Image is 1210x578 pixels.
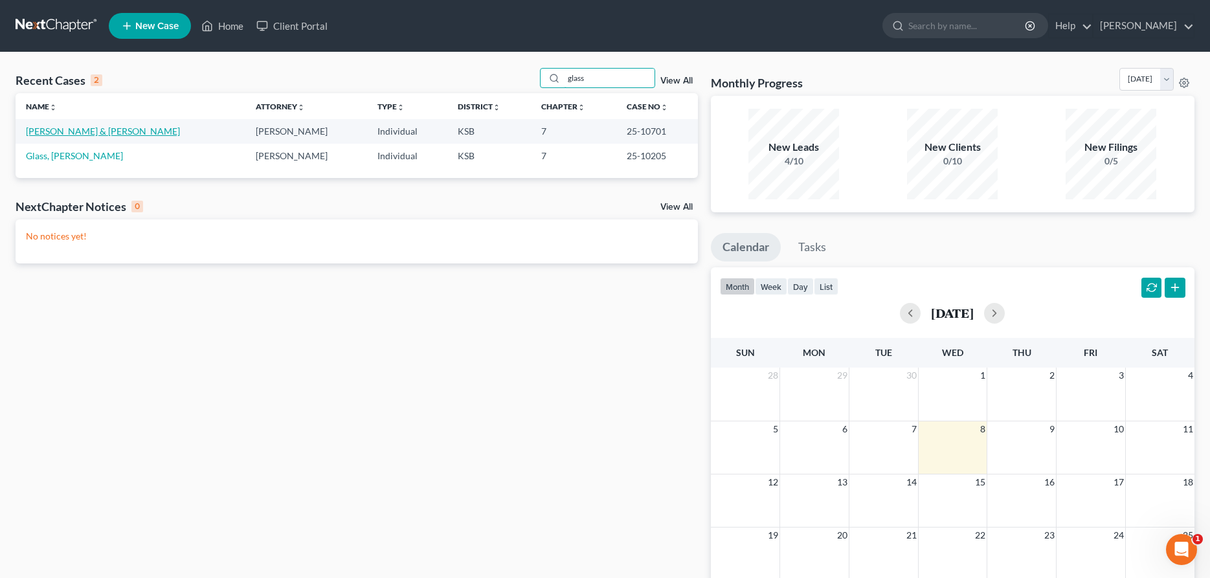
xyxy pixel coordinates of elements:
span: 15 [974,474,987,490]
span: Wed [942,347,963,358]
div: 0 [131,201,143,212]
span: 28 [767,368,779,383]
td: 7 [531,119,616,143]
td: KSB [447,119,531,143]
a: Tasks [787,233,838,261]
td: 7 [531,144,616,168]
span: 29 [836,368,849,383]
button: list [814,278,838,295]
div: 2 [91,74,102,86]
a: [PERSON_NAME] [1093,14,1194,38]
span: Sat [1152,347,1168,358]
div: 4/10 [748,155,839,168]
button: week [755,278,787,295]
h3: Monthly Progress [711,75,803,91]
a: Attorneyunfold_more [256,102,305,111]
div: New Filings [1066,140,1156,155]
a: Case Nounfold_more [627,102,668,111]
div: 0/5 [1066,155,1156,168]
td: Individual [367,144,447,168]
span: New Case [135,21,179,31]
span: 24 [1112,528,1125,543]
span: 20 [836,528,849,543]
i: unfold_more [397,104,405,111]
span: 18 [1182,474,1194,490]
span: 2 [1048,368,1056,383]
i: unfold_more [660,104,668,111]
span: 14 [905,474,918,490]
div: Recent Cases [16,72,102,88]
span: Mon [803,347,825,358]
span: 30 [905,368,918,383]
td: [PERSON_NAME] [245,144,367,168]
span: 25 [1182,528,1194,543]
a: Districtunfold_more [458,102,500,111]
a: View All [660,76,693,85]
span: 21 [905,528,918,543]
td: [PERSON_NAME] [245,119,367,143]
td: 25-10205 [616,144,698,168]
i: unfold_more [493,104,500,111]
a: Help [1049,14,1092,38]
span: 9 [1048,421,1056,437]
span: 8 [979,421,987,437]
a: View All [660,203,693,212]
a: Home [195,14,250,38]
input: Search by name... [564,69,655,87]
span: 11 [1182,421,1194,437]
button: month [720,278,755,295]
a: Client Portal [250,14,334,38]
p: No notices yet! [26,230,688,243]
div: 0/10 [907,155,998,168]
span: 16 [1043,474,1056,490]
span: 10 [1112,421,1125,437]
i: unfold_more [577,104,585,111]
span: 5 [772,421,779,437]
span: 7 [910,421,918,437]
span: Tue [875,347,892,358]
td: Individual [367,119,447,143]
span: 19 [767,528,779,543]
td: KSB [447,144,531,168]
a: Calendar [711,233,781,261]
span: 17 [1112,474,1125,490]
td: 25-10701 [616,119,698,143]
span: 1 [1193,534,1203,544]
span: 3 [1117,368,1125,383]
i: unfold_more [49,104,57,111]
button: day [787,278,814,295]
span: 4 [1187,368,1194,383]
a: Chapterunfold_more [541,102,585,111]
a: Glass, [PERSON_NAME] [26,150,123,161]
span: Sun [736,347,755,358]
div: NextChapter Notices [16,199,143,214]
div: New Clients [907,140,998,155]
span: Fri [1084,347,1097,358]
span: Thu [1013,347,1031,358]
span: 23 [1043,528,1056,543]
input: Search by name... [908,14,1027,38]
span: 22 [974,528,987,543]
span: 12 [767,474,779,490]
a: Typeunfold_more [377,102,405,111]
iframe: Intercom live chat [1166,534,1197,565]
a: [PERSON_NAME] & [PERSON_NAME] [26,126,180,137]
div: New Leads [748,140,839,155]
h2: [DATE] [931,306,974,320]
a: Nameunfold_more [26,102,57,111]
span: 1 [979,368,987,383]
span: 13 [836,474,849,490]
i: unfold_more [297,104,305,111]
span: 6 [841,421,849,437]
